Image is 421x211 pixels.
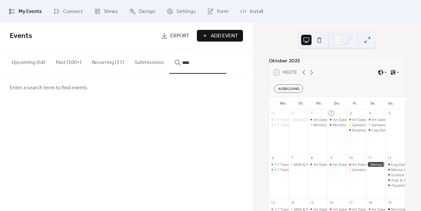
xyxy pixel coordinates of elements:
span: Form [217,8,229,16]
div: Art Date: create & celebrate yourself [313,117,373,122]
div: 2 [329,111,334,116]
div: AUSBILDUNG [274,84,303,93]
div: Mo. [274,97,292,109]
button: Upcoming (64) [6,49,51,73]
div: Fr. [346,97,364,109]
span: Export [170,32,189,40]
div: MINI & ME: Dein Moment mit Baby [288,117,308,122]
div: Mindful Moves – Achtsame Körperübungen für mehr Balance [308,122,327,127]
div: 16 [329,201,334,205]
div: 1:1 Training mit [PERSON_NAME] (digital oder 5020 [GEOGRAPHIC_DATA]) [274,167,397,172]
a: Views [89,3,123,20]
div: Art Date: create & celebrate yourself [333,162,393,167]
div: 19 [387,201,392,205]
span: Settings [176,8,196,16]
div: Mental Health Sunday: Vom Konsumieren ins Kreieren [386,167,405,172]
div: Mindful Morning [327,122,347,127]
span: Install [250,8,263,16]
a: Install [235,3,268,20]
div: Mindful Morning [333,122,362,127]
div: 18 [368,201,373,205]
div: Mi. [310,97,328,109]
div: 1:1 Training mit [PERSON_NAME] (digital oder 5020 [GEOGRAPHIC_DATA]) [274,162,397,167]
div: 1:1 Training mit Caterina (digital oder 5020 Salzburg) [269,117,288,122]
div: MINI & ME: Dein Moment mit Baby [288,162,308,167]
a: Settings [162,3,201,20]
div: Aquarell & Flow: Mental Health Weekend [386,183,405,188]
div: Scribble & Befreiung: Mental Health Weekend [386,172,405,177]
div: Sa. [364,97,382,109]
span: Connect [63,8,83,16]
div: Keramikmalerei: Gestalte deinen Selbstliebe-Anker [347,128,366,132]
button: Add Event [197,30,243,42]
div: 1 [310,111,314,116]
div: 13 [271,201,275,205]
button: Recurring (17) [87,49,129,73]
div: Gemeinsam stark: Kreativzeit für Kind & Eltern [366,122,386,127]
div: Art Date: create & celebrate yourself [333,117,393,122]
span: My Events [19,8,42,16]
div: Art Date: create & celebrate yourself [308,162,327,167]
div: 1:1 Training mit Caterina (digital oder 5020 Salzburg) [269,162,288,167]
button: Submissions [129,49,169,73]
div: Clay Date [391,162,407,167]
div: So. [382,97,400,109]
div: 3 [349,111,353,116]
div: Art Date: create & celebrate yourself [327,117,347,122]
div: MINI & ME: Dein Moment mit Baby [294,162,352,167]
a: Export [156,30,194,42]
div: 14 [290,201,295,205]
div: 30 [290,111,295,116]
div: Clay Date [372,128,387,132]
div: 15 [310,201,314,205]
div: Art Date: create & celebrate yourself [366,117,386,122]
div: 17 [349,201,353,205]
div: Art Date: create & celebrate yourself [327,162,347,167]
div: 1:1 Training mit Caterina (digital oder 5020 Salzburg) [269,122,288,127]
div: 6 [271,156,275,160]
span: Views [104,8,118,16]
div: Mental Health Gym-Day [366,162,386,167]
div: Art Date: create & celebrate yourself [352,162,412,167]
div: Acryl & Ausdruck: Mental Health Weekend [386,178,405,182]
div: Art Date: create & celebrate yourself [308,117,327,122]
div: Art Date: create & celebrate yourself [347,117,366,122]
div: 10 [349,156,353,160]
div: Clay Date [366,128,386,132]
div: Art Date: create & celebrate yourself [313,162,373,167]
span: Design [139,8,155,16]
div: Gemeinsam stark: Kreativzeit für Kind & Eltern [347,122,366,127]
div: 29 [271,111,275,116]
span: Enter a search term to find events [10,84,87,92]
div: Di. [292,97,310,109]
a: Form [202,3,234,20]
div: Art Date: create & celebrate yourself [352,117,412,122]
div: 4 [368,111,373,116]
div: Mindful Moves – Achtsame Körperübungen für mehr Balance [313,122,415,127]
span: Add Event [211,32,238,40]
div: 11 [368,156,373,160]
a: Design [124,3,160,20]
div: Gemeinsam stark: Kreativzeit für Kind & Eltern [347,167,366,172]
div: 1:1 Training mit Caterina (digital oder 5020 Salzburg) [269,167,288,172]
div: 5 [387,111,392,116]
div: 12 [387,156,392,160]
div: 7 [290,156,295,160]
a: Connect [48,3,88,20]
div: Do. [328,97,346,109]
button: Past (100+) [51,49,87,73]
div: 1:1 Training mit [PERSON_NAME] (digital oder 5020 [GEOGRAPHIC_DATA]) [274,117,397,122]
div: 1:1 Training mit [PERSON_NAME] (digital oder 5020 [GEOGRAPHIC_DATA]) [274,122,397,127]
div: Clay Date [386,162,405,167]
div: Art Date: create & celebrate yourself [347,162,366,167]
a: My Events [4,3,47,20]
div: 9 [329,156,334,160]
div: 8 [310,156,314,160]
span: Events [10,29,32,43]
div: Oktober 2025 [269,57,405,65]
div: MINI & ME: Dein Moment mit Baby [294,117,352,122]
